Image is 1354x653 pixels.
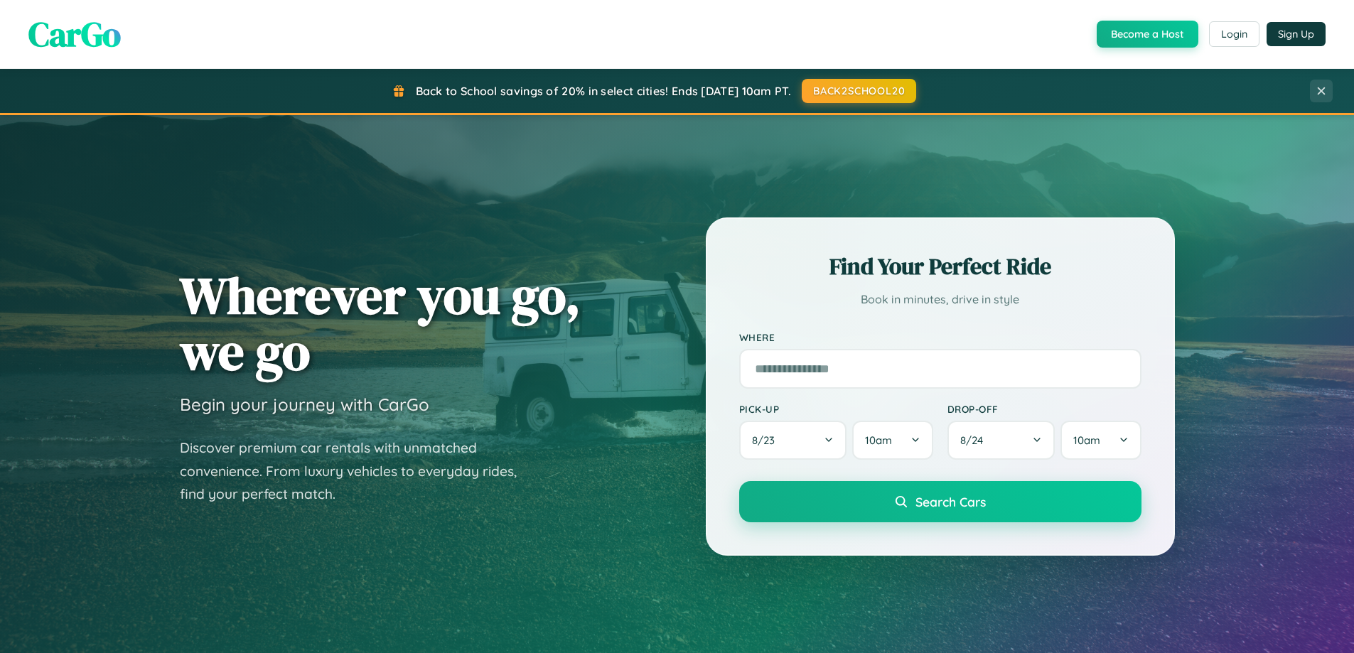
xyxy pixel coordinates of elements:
span: CarGo [28,11,121,58]
span: 8 / 24 [960,433,990,447]
button: Sign Up [1267,22,1326,46]
button: 10am [852,421,933,460]
span: 10am [1073,433,1100,447]
h2: Find Your Perfect Ride [739,251,1141,282]
span: 8 / 23 [752,433,782,447]
label: Pick-up [739,403,933,415]
button: 10am [1060,421,1141,460]
button: Login [1209,21,1259,47]
span: Back to School savings of 20% in select cities! Ends [DATE] 10am PT. [416,84,791,98]
button: 8/23 [739,421,847,460]
p: Book in minutes, drive in style [739,289,1141,310]
button: 8/24 [947,421,1055,460]
button: Become a Host [1097,21,1198,48]
h3: Begin your journey with CarGo [180,394,429,415]
span: 10am [865,433,892,447]
label: Drop-off [947,403,1141,415]
button: Search Cars [739,481,1141,522]
p: Discover premium car rentals with unmatched convenience. From luxury vehicles to everyday rides, ... [180,436,535,506]
span: Search Cars [915,494,986,509]
h1: Wherever you go, we go [180,267,581,379]
label: Where [739,331,1141,343]
button: BACK2SCHOOL20 [802,79,916,103]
